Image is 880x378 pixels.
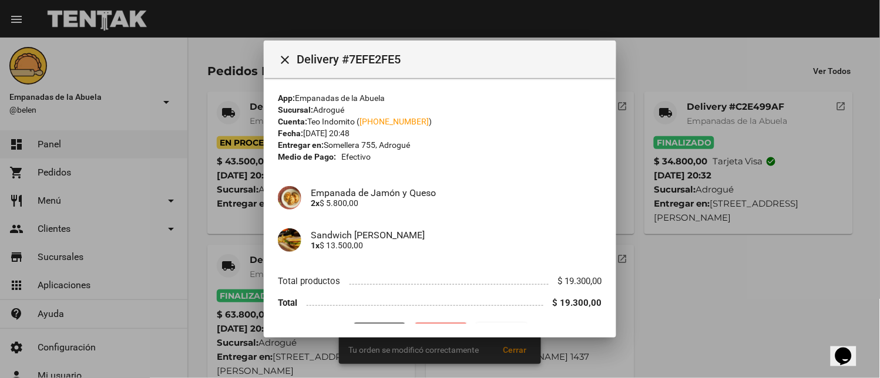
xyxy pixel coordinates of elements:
strong: Medio de Pago: [278,151,336,163]
li: Total $ 19.300,00 [278,292,602,313]
a: [PHONE_NUMBER] [360,117,429,126]
span: Delivery #7EFE2FE5 [297,50,607,69]
b: 2x [311,198,320,208]
button: Imprimir [476,323,527,344]
strong: Cuenta: [278,117,307,126]
p: $ 13.500,00 [311,241,602,250]
img: 73974f7c-7f02-404c-910f-c8f8a38e183b.jpg [278,228,301,252]
img: 72c15bfb-ac41-4ae4-a4f2-82349035ab42.jpg [278,186,301,210]
h4: Sandwich [PERSON_NAME] [311,230,602,241]
iframe: chat widget [831,331,868,366]
div: Adrogué [278,104,602,116]
strong: Sucursal: [278,105,313,114]
div: Somellera 755, Adrogué [278,139,602,151]
div: [DATE] 20:48 [278,127,602,139]
b: 1x [311,241,320,250]
h4: Empanada de Jamón y Queso [311,187,602,198]
li: Total productos $ 19.300,00 [278,271,602,292]
button: Cerrar [273,48,297,71]
span: Efectivo [341,151,371,163]
div: Teo Indomito ( ) [278,116,602,127]
strong: Entregar en: [278,140,324,150]
mat-icon: Cerrar [278,53,292,67]
button: Finalizar [354,323,405,344]
strong: App: [278,93,295,103]
button: Cancelar [415,323,467,344]
div: Empanadas de la Abuela [278,92,602,104]
p: $ 5.800,00 [311,198,602,208]
strong: Fecha: [278,129,303,138]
